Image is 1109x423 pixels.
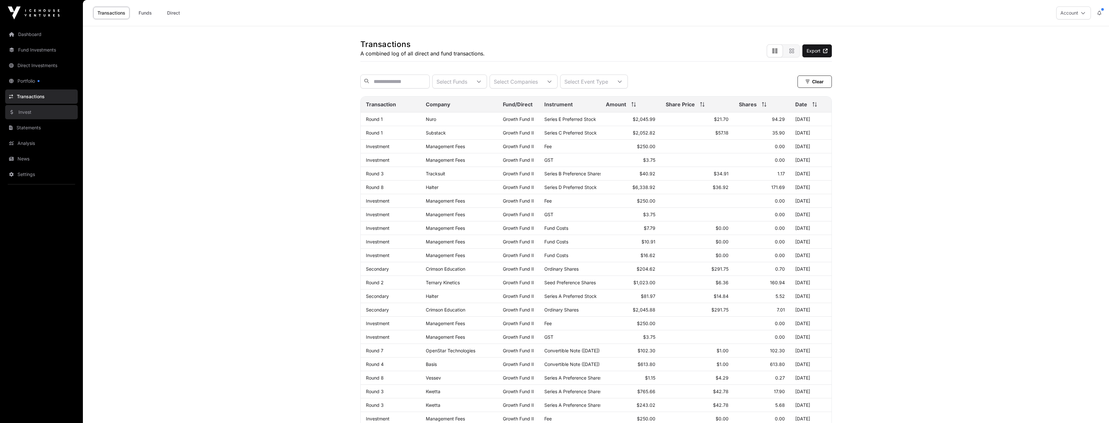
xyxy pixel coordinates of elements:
span: 35.90 [772,130,785,135]
span: Company [426,100,450,108]
a: Statements [5,121,78,135]
p: Management Fees [426,144,492,149]
td: [DATE] [790,140,832,153]
a: Vessev [426,375,441,381]
a: Investment [366,144,390,149]
a: Fund Investments [5,43,78,57]
span: 7.01 [777,307,785,312]
a: Direct [161,7,187,19]
span: Instrument [544,100,573,108]
a: Growth Fund II [503,225,534,231]
td: [DATE] [790,371,832,385]
p: Management Fees [426,321,492,326]
a: Round 1 [366,130,383,135]
span: $42.78 [713,389,729,394]
span: Seed Preference Shares [544,280,596,285]
td: $6,338.92 [601,181,661,194]
p: Management Fees [426,157,492,163]
a: Round 7 [366,348,383,353]
td: [DATE] [790,194,832,208]
a: Growth Fund II [503,361,534,367]
span: Amount [606,100,626,108]
a: Growth Fund II [503,280,534,285]
td: $1.15 [601,371,661,385]
a: Secondary [366,266,389,272]
span: Fee [544,416,552,421]
a: Growth Fund II [503,212,534,217]
td: [DATE] [790,112,832,126]
a: Growth Fund II [503,198,534,204]
a: Settings [5,167,78,182]
td: $102.30 [601,344,661,358]
td: [DATE] [790,276,832,289]
td: $3.75 [601,330,661,344]
p: Management Fees [426,225,492,231]
td: $2,045.88 [601,303,661,317]
td: [DATE] [790,358,832,371]
a: Investment [366,157,390,163]
span: 0.00 [775,198,785,204]
td: $2,052.82 [601,126,661,140]
a: Growth Fund II [503,307,534,312]
td: $3.75 [601,153,661,167]
span: 0.00 [775,212,785,217]
a: Growth Fund II [503,321,534,326]
span: $1.00 [717,361,729,367]
a: Investment [366,321,390,326]
td: [DATE] [790,317,832,330]
p: Management Fees [426,253,492,258]
p: Management Fees [426,416,492,421]
span: $291.75 [711,307,729,312]
a: Growth Fund II [503,130,534,135]
span: 160.94 [770,280,785,285]
a: News [5,152,78,166]
td: $243.02 [601,398,661,412]
span: 0.00 [775,239,785,244]
a: Investment [366,198,390,204]
h1: Transactions [360,39,485,50]
td: [DATE] [790,289,832,303]
a: Growth Fund II [503,253,534,258]
p: Management Fees [426,239,492,244]
span: 0.00 [775,321,785,326]
td: $250.00 [601,317,661,330]
span: $0.00 [716,225,729,231]
p: Management Fees [426,212,492,217]
a: Secondary [366,307,389,312]
span: 0.00 [775,157,785,163]
a: Halter [426,184,438,190]
a: Growth Fund II [503,389,534,394]
td: $250.00 [601,194,661,208]
span: Share Price [666,100,695,108]
span: Date [795,100,807,108]
a: Growth Fund II [503,184,534,190]
a: OpenStar Technologies [426,348,475,353]
a: Transactions [5,89,78,104]
td: [DATE] [790,262,832,276]
a: Round 8 [366,184,384,190]
span: $36.92 [713,184,729,190]
span: $4.29 [716,375,729,381]
a: Nuro [426,116,436,122]
td: $16.62 [601,249,661,262]
span: Transaction [366,100,396,108]
span: $21.70 [714,116,729,122]
span: $0.00 [716,416,729,421]
span: 94.29 [772,116,785,122]
span: Fund/Direct [503,100,533,108]
a: Round 2 [366,280,384,285]
span: Fund Costs [544,225,568,231]
a: Invest [5,105,78,119]
td: [DATE] [790,303,832,317]
span: Series C Preferred Stock [544,130,597,135]
td: [DATE] [790,249,832,262]
a: Ternary Kinetics [426,280,460,285]
a: Growth Fund II [503,171,534,176]
span: Series E Preferred Stock [544,116,596,122]
span: 171.69 [771,184,785,190]
span: $291.75 [711,266,729,272]
a: Round 8 [366,375,384,381]
span: Series A Preferred Stock [544,293,597,299]
a: Growth Fund II [503,348,534,353]
span: Series A Preference Shares [544,375,602,381]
